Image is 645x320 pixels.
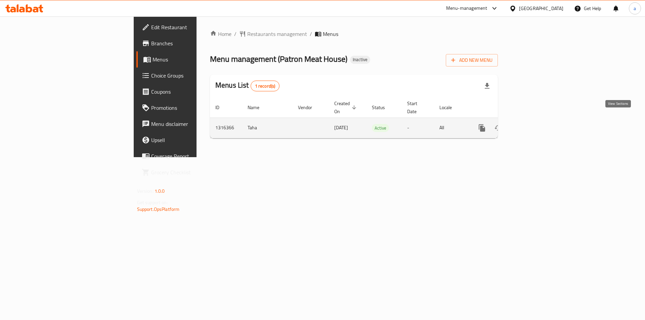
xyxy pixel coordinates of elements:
[210,30,498,38] nav: breadcrumb
[402,118,434,138] td: -
[350,57,370,62] span: Inactive
[151,152,236,160] span: Coverage Report
[137,187,154,195] span: Version:
[137,205,180,214] a: Support.OpsPlatform
[136,148,242,164] a: Coverage Report
[136,51,242,67] a: Menus
[215,103,228,111] span: ID
[479,78,495,94] div: Export file
[334,99,358,116] span: Created On
[434,118,469,138] td: All
[634,5,636,12] span: a
[239,30,307,38] a: Restaurants management
[446,54,498,66] button: Add New Menu
[136,67,242,84] a: Choice Groups
[151,88,236,96] span: Coupons
[251,83,279,89] span: 1 record(s)
[251,81,280,91] div: Total records count
[136,132,242,148] a: Upsell
[247,30,307,38] span: Restaurants management
[136,100,242,116] a: Promotions
[210,51,347,66] span: Menu management ( Patron Meat House )
[474,120,490,136] button: more
[215,80,279,91] h2: Menus List
[310,30,312,38] li: /
[242,118,293,138] td: Taha
[136,19,242,35] a: Edit Restaurant
[136,116,242,132] a: Menu disclaimer
[350,56,370,64] div: Inactive
[298,103,321,111] span: Vendor
[151,120,236,128] span: Menu disclaimer
[137,198,168,207] span: Get support on:
[469,97,544,118] th: Actions
[372,103,394,111] span: Status
[210,97,544,138] table: enhanced table
[155,187,165,195] span: 1.0.0
[334,123,348,132] span: [DATE]
[136,164,242,180] a: Grocery Checklist
[323,30,338,38] span: Menus
[153,55,236,63] span: Menus
[407,99,426,116] span: Start Date
[151,136,236,144] span: Upsell
[248,103,268,111] span: Name
[151,104,236,112] span: Promotions
[446,4,487,12] div: Menu-management
[136,35,242,51] a: Branches
[519,5,563,12] div: [GEOGRAPHIC_DATA]
[151,23,236,31] span: Edit Restaurant
[439,103,461,111] span: Locale
[151,72,236,80] span: Choice Groups
[151,39,236,47] span: Branches
[151,168,236,176] span: Grocery Checklist
[136,84,242,100] a: Coupons
[372,124,389,132] span: Active
[451,56,492,64] span: Add New Menu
